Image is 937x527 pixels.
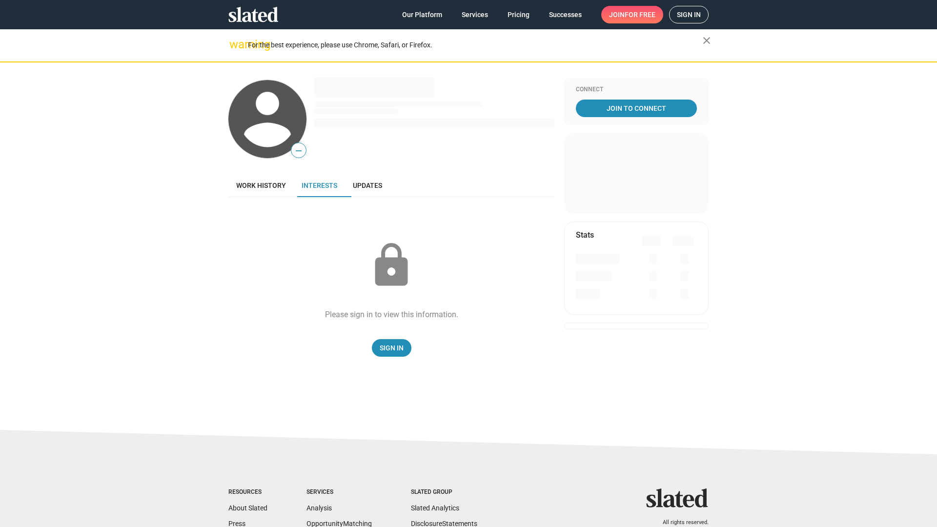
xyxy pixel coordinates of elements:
[549,6,582,23] span: Successes
[302,182,337,189] span: Interests
[248,39,703,52] div: For the best experience, please use Chrome, Safari, or Firefox.
[677,6,701,23] span: Sign in
[576,100,697,117] a: Join To Connect
[625,6,655,23] span: for free
[578,100,695,117] span: Join To Connect
[306,488,372,496] div: Services
[353,182,382,189] span: Updates
[701,35,713,46] mat-icon: close
[325,309,458,320] div: Please sign in to view this information.
[508,6,530,23] span: Pricing
[541,6,590,23] a: Successes
[367,241,416,290] mat-icon: lock
[372,339,411,357] a: Sign In
[402,6,442,23] span: Our Platform
[291,144,306,157] span: —
[500,6,537,23] a: Pricing
[294,174,345,197] a: Interests
[306,504,332,512] a: Analysis
[380,339,404,357] span: Sign In
[345,174,390,197] a: Updates
[236,182,286,189] span: Work history
[228,488,267,496] div: Resources
[601,6,663,23] a: Joinfor free
[411,488,477,496] div: Slated Group
[576,230,594,240] mat-card-title: Stats
[609,6,655,23] span: Join
[228,504,267,512] a: About Slated
[454,6,496,23] a: Services
[576,86,697,94] div: Connect
[394,6,450,23] a: Our Platform
[669,6,709,23] a: Sign in
[411,504,459,512] a: Slated Analytics
[228,174,294,197] a: Work history
[229,39,241,50] mat-icon: warning
[462,6,488,23] span: Services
